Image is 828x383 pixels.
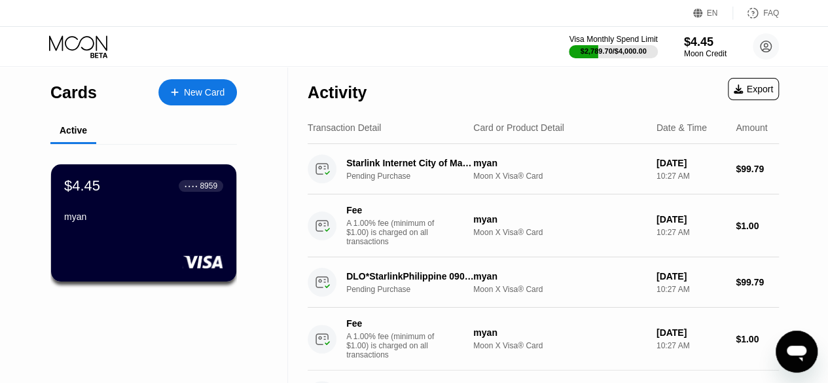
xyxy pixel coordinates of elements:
div: Moon X Visa® Card [473,341,646,350]
div: Active [60,125,87,136]
div: Visa Monthly Spend Limit$2,789.70/$4,000.00 [569,35,657,58]
div: 10:27 AM [657,172,725,181]
div: myan [473,271,646,282]
div: [DATE] [657,327,725,338]
div: Pending Purchase [346,172,486,181]
div: Export [734,84,773,94]
div: Fee [346,205,438,215]
div: $99.79 [736,277,779,287]
div: A 1.00% fee (minimum of $1.00) is charged on all transactions [346,332,444,359]
div: $1.00 [736,221,779,231]
div: Fee [346,318,438,329]
div: Moon Credit [684,49,727,58]
div: $4.45● ● ● ●8959myan [51,164,236,282]
div: [DATE] [657,271,725,282]
div: DLO*StarlinkPhilippine 090000000 PHPending PurchasemyanMoon X Visa® Card[DATE]10:27 AM$99.79 [308,257,779,308]
div: ● ● ● ● [185,184,198,188]
div: $2,789.70 / $4,000.00 [581,47,647,55]
div: A 1.00% fee (minimum of $1.00) is charged on all transactions [346,219,444,246]
div: [DATE] [657,158,725,168]
div: FeeA 1.00% fee (minimum of $1.00) is charged on all transactionsmyanMoon X Visa® Card[DATE]10:27 ... [308,308,779,371]
div: myan [473,158,646,168]
div: 10:27 AM [657,228,725,237]
div: [DATE] [657,214,725,225]
div: 10:27 AM [657,341,725,350]
div: Starlink Internet City of MakatPHPending PurchasemyanMoon X Visa® Card[DATE]10:27 AM$99.79 [308,144,779,194]
div: Cards [50,83,97,102]
div: Transaction Detail [308,122,381,133]
div: 8959 [200,181,217,191]
div: DLO*StarlinkPhilippine 090000000 PH [346,271,477,282]
div: Moon X Visa® Card [473,285,646,294]
div: Amount [736,122,767,133]
div: myan [473,214,646,225]
div: myan [64,211,223,222]
div: Pending Purchase [346,285,486,294]
div: Date & Time [657,122,707,133]
div: Moon X Visa® Card [473,172,646,181]
div: $1.00 [736,334,779,344]
div: Visa Monthly Spend Limit [569,35,657,44]
div: $4.45 [684,35,727,49]
div: $4.45 [64,177,100,194]
div: FAQ [733,7,779,20]
div: New Card [184,87,225,98]
div: $4.45Moon Credit [684,35,727,58]
div: Card or Product Detail [473,122,564,133]
div: myan [473,327,646,338]
div: Starlink Internet City of MakatPH [346,158,477,168]
div: FeeA 1.00% fee (minimum of $1.00) is charged on all transactionsmyanMoon X Visa® Card[DATE]10:27 ... [308,194,779,257]
div: EN [707,9,718,18]
div: FAQ [763,9,779,18]
div: EN [693,7,733,20]
div: Moon X Visa® Card [473,228,646,237]
div: Activity [308,83,367,102]
div: 10:27 AM [657,285,725,294]
div: $99.79 [736,164,779,174]
div: Export [728,78,779,100]
div: New Card [158,79,237,105]
iframe: Button to launch messaging window [776,331,818,373]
